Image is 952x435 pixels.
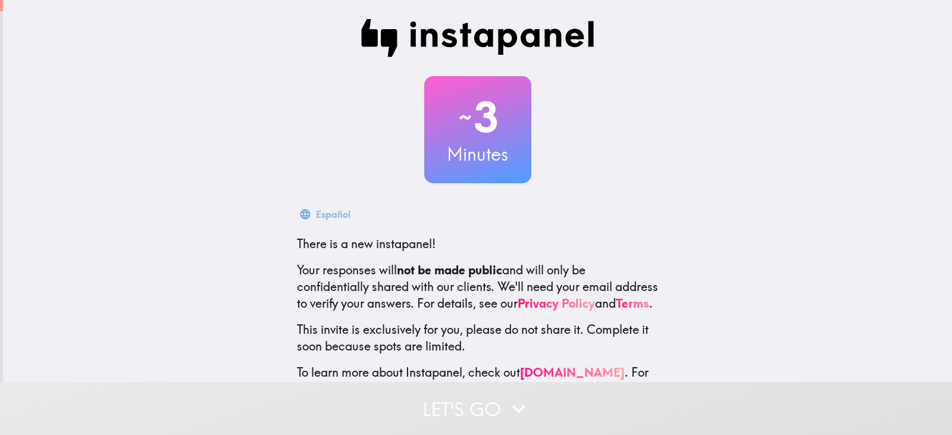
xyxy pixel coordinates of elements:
[297,202,355,226] button: Español
[297,364,659,414] p: To learn more about Instapanel, check out . For questions or help, email us at .
[518,296,595,311] a: Privacy Policy
[457,99,474,135] span: ~
[316,206,350,223] div: Español
[297,321,659,355] p: This invite is exclusively for you, please do not share it. Complete it soon because spots are li...
[424,93,531,142] h2: 3
[397,262,502,277] b: not be made public
[424,142,531,167] h3: Minutes
[297,236,436,251] span: There is a new instapanel!
[616,296,649,311] a: Terms
[361,19,594,57] img: Instapanel
[297,262,659,312] p: Your responses will and will only be confidentially shared with our clients. We'll need your emai...
[520,365,625,380] a: [DOMAIN_NAME]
